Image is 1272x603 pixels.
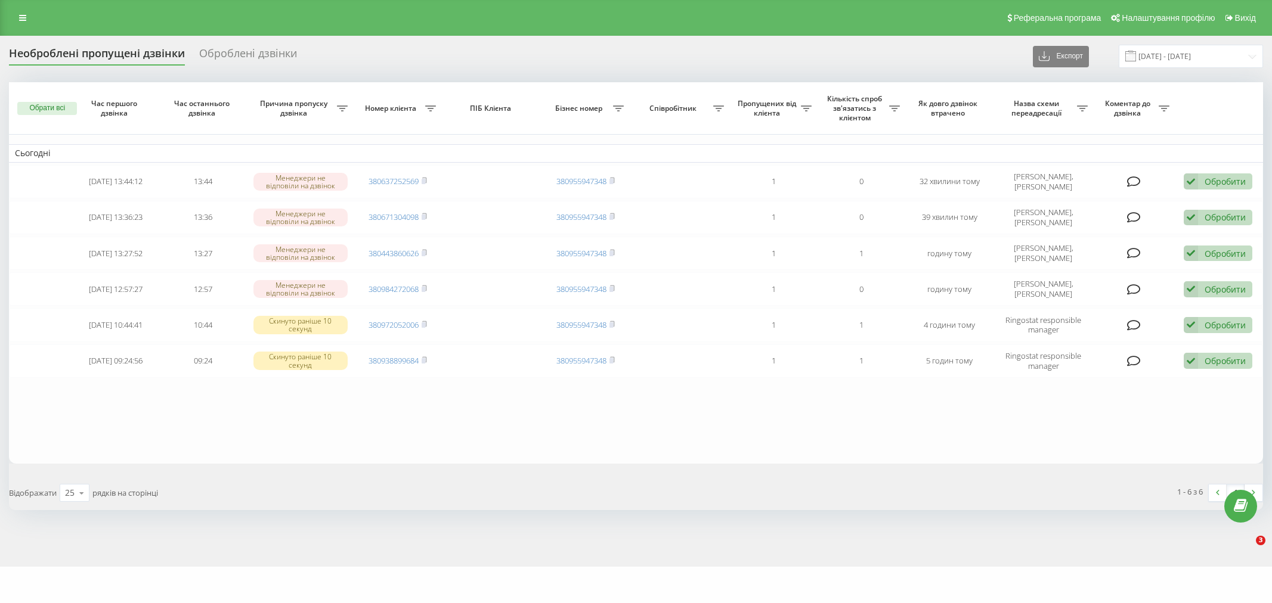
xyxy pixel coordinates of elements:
[906,308,994,341] td: 4 години тому
[1014,13,1101,23] span: Реферальна програма
[1122,13,1215,23] span: Налаштування профілю
[994,308,1094,341] td: Ringostat responsible manager
[730,165,818,198] td: 1
[65,487,75,499] div: 25
[818,344,905,378] td: 1
[556,284,606,294] a: 380955947348
[253,99,338,117] span: Причина пропуску дзвінка
[92,487,158,498] span: рядків на сторінці
[906,272,994,306] td: годину тому
[730,344,818,378] td: 1
[253,316,348,334] div: Скинуто раніше 10 секунд
[159,344,247,378] td: 09:24
[906,237,994,270] td: годину тому
[360,104,425,113] span: Номер клієнта
[994,201,1094,234] td: [PERSON_NAME], [PERSON_NAME]
[1100,99,1159,117] span: Коментар до дзвінка
[1205,319,1246,331] div: Обробити
[556,319,606,330] a: 380955947348
[72,272,159,306] td: [DATE] 12:57:27
[159,165,247,198] td: 13:44
[72,237,159,270] td: [DATE] 13:27:52
[1177,486,1203,498] div: 1 - 6 з 6
[818,272,905,306] td: 0
[159,272,247,306] td: 12:57
[556,176,606,187] a: 380955947348
[253,352,348,369] div: Скинуто раніше 10 секунд
[994,272,1094,306] td: [PERSON_NAME], [PERSON_NAME]
[159,308,247,341] td: 10:44
[736,99,801,117] span: Пропущених від клієнта
[72,308,159,341] td: [DATE] 10:44:41
[199,47,297,66] div: Оброблені дзвінки
[369,355,419,366] a: 380938899684
[818,237,905,270] td: 1
[818,201,905,234] td: 0
[1205,212,1246,223] div: Обробити
[994,237,1094,270] td: [PERSON_NAME], [PERSON_NAME]
[999,99,1077,117] span: Назва схеми переадресації
[72,165,159,198] td: [DATE] 13:44:12
[159,201,247,234] td: 13:36
[906,201,994,234] td: 39 хвилин тому
[730,237,818,270] td: 1
[1256,536,1265,545] span: 3
[9,487,57,498] span: Відображати
[818,165,905,198] td: 0
[730,272,818,306] td: 1
[730,308,818,341] td: 1
[169,99,237,117] span: Час останнього дзвінка
[994,165,1094,198] td: [PERSON_NAME], [PERSON_NAME]
[818,308,905,341] td: 1
[1033,46,1089,67] button: Експорт
[159,237,247,270] td: 13:27
[452,104,531,113] span: ПІБ Клієнта
[1231,536,1260,564] iframe: Intercom live chat
[369,284,419,294] a: 380984272068
[369,248,419,259] a: 380443860626
[253,280,348,298] div: Менеджери не відповіли на дзвінок
[369,176,419,187] a: 380637252569
[556,355,606,366] a: 380955947348
[556,212,606,222] a: 380955947348
[730,201,818,234] td: 1
[906,344,994,378] td: 5 годин тому
[369,212,419,222] a: 380671304098
[556,248,606,259] a: 380955947348
[1205,284,1246,295] div: Обробити
[9,47,185,66] div: Необроблені пропущені дзвінки
[72,344,159,378] td: [DATE] 09:24:56
[1227,484,1245,501] a: 1
[82,99,150,117] span: Час першого дзвінка
[1205,176,1246,187] div: Обробити
[1205,248,1246,259] div: Обробити
[253,173,348,191] div: Менеджери не відповіли на дзвінок
[72,201,159,234] td: [DATE] 13:36:23
[9,144,1263,162] td: Сьогодні
[17,102,77,115] button: Обрати всі
[1235,13,1256,23] span: Вихід
[1205,355,1246,366] div: Обробити
[824,94,889,122] span: Кількість спроб зв'язатись з клієнтом
[915,99,983,117] span: Як довго дзвінок втрачено
[253,244,348,262] div: Менеджери не відповіли на дзвінок
[548,104,613,113] span: Бізнес номер
[253,209,348,226] div: Менеджери не відповіли на дзвінок
[906,165,994,198] td: 32 хвилини тому
[369,319,419,330] a: 380972052006
[994,344,1094,378] td: Ringostat responsible manager
[636,104,713,113] span: Співробітник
